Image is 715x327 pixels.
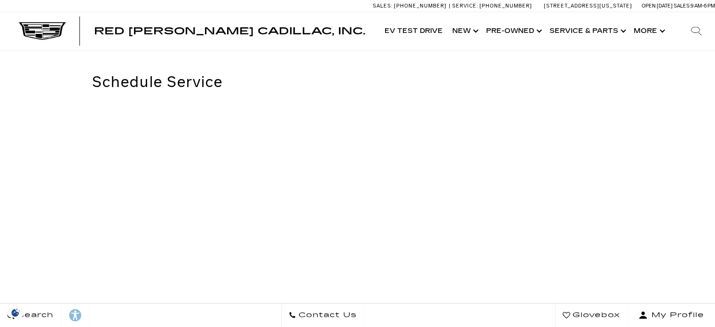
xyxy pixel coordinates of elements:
[448,12,481,50] a: New
[570,309,620,322] span: Glovebox
[296,309,357,322] span: Contact Us
[481,12,545,50] a: Pre-Owned
[642,3,673,9] span: Open [DATE]
[479,3,532,9] span: [PHONE_NUMBER]
[629,12,668,50] button: More
[5,308,26,318] section: Click to Open Cookie Consent Modal
[555,303,628,327] a: Glovebox
[674,3,691,9] span: Sales:
[628,303,715,327] button: Open user profile menu
[648,309,704,322] span: My Profile
[92,74,635,90] h2: Schedule Service
[452,3,478,9] span: Service:
[94,25,365,37] span: Red [PERSON_NAME] Cadillac, Inc.
[544,3,632,9] a: [STREET_ADDRESS][US_STATE]
[394,3,447,9] span: [PHONE_NUMBER]
[449,3,534,8] a: Service: [PHONE_NUMBER]
[94,26,365,36] a: Red [PERSON_NAME] Cadillac, Inc.
[15,309,54,322] span: Search
[281,303,364,327] a: Contact Us
[373,3,393,9] span: Sales:
[19,22,66,40] img: Cadillac Dark Logo with Cadillac White Text
[5,308,26,318] img: Opt-Out Icon
[691,3,715,9] span: 9 AM-6 PM
[380,12,448,50] a: EV Test Drive
[373,3,449,8] a: Sales: [PHONE_NUMBER]
[545,12,629,50] a: Service & Parts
